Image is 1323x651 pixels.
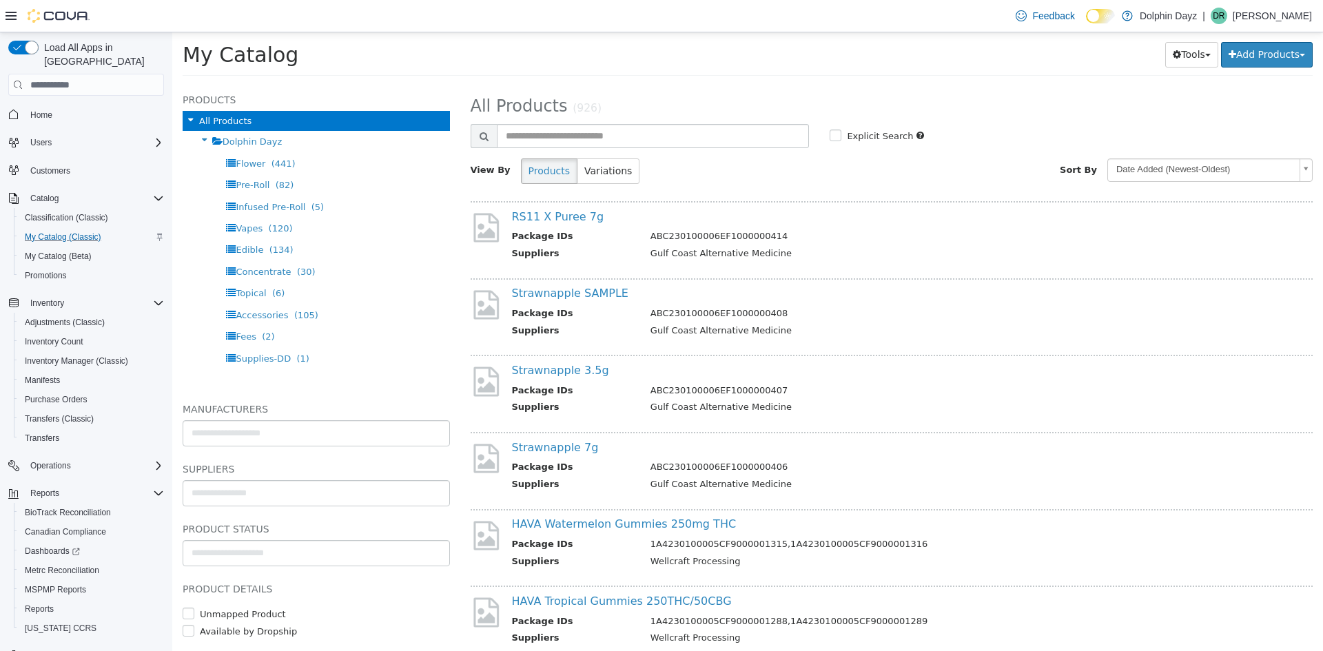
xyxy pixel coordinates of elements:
h5: Product Status [10,488,278,505]
span: (82) [103,147,122,158]
th: Suppliers [340,214,468,231]
button: Users [3,133,170,152]
span: Pre-Roll [63,147,97,158]
label: Explicit Search [671,97,741,111]
span: (120) [96,191,121,201]
span: Catalog [25,190,164,207]
span: Topical [63,256,94,266]
th: Package IDs [340,582,468,599]
button: Catalog [3,189,170,208]
h5: Product Details [10,548,278,565]
span: (105) [122,278,146,288]
span: Canadian Compliance [25,526,106,537]
button: BioTrack Reconciliation [14,503,170,522]
button: Inventory Manager (Classic) [14,351,170,371]
a: HAVA Watermelon Gummies 250mg THC [340,485,564,498]
td: Wellcraft Processing [468,522,1110,539]
span: Adjustments (Classic) [19,314,164,331]
p: Dolphin Dayz [1140,8,1197,24]
span: Inventory [30,298,64,309]
span: Inventory Manager (Classic) [19,353,164,369]
input: Dark Mode [1086,9,1115,23]
td: Gulf Coast Alternative Medicine [468,291,1110,309]
a: Strawnapple 7g [340,409,427,422]
span: (30) [125,234,143,245]
span: (2) [90,299,102,309]
button: Operations [3,456,170,475]
img: missing-image.png [298,486,329,520]
button: Inventory Count [14,332,170,351]
button: Tools [993,10,1046,35]
a: Customers [25,163,76,179]
a: Dashboards [19,543,85,559]
th: Suppliers [340,291,468,309]
span: (5) [139,169,152,180]
a: [US_STATE] CCRS [19,620,102,637]
span: Adjustments (Classic) [25,317,105,328]
p: [PERSON_NAME] [1233,8,1312,24]
button: Catalog [25,190,64,207]
span: Customers [30,165,70,176]
span: Vapes [63,191,90,201]
button: MSPMP Reports [14,580,170,599]
span: (134) [97,212,121,223]
button: Classification (Classic) [14,208,170,227]
span: [US_STATE] CCRS [25,623,96,634]
button: Reports [25,485,65,502]
th: Suppliers [340,522,468,539]
span: Metrc Reconciliation [25,565,99,576]
span: All Products [298,64,396,83]
span: Promotions [19,267,164,284]
a: Promotions [19,267,72,284]
button: Users [25,134,57,151]
a: MSPMP Reports [19,581,92,598]
span: Inventory Count [25,336,83,347]
a: Feedback [1010,2,1080,30]
a: Inventory Manager (Classic) [19,353,134,369]
th: Suppliers [340,368,468,385]
th: Suppliers [340,599,468,616]
td: ABC230100006EF1000000414 [468,197,1110,214]
button: Purchase Orders [14,390,170,409]
span: Promotions [25,270,67,281]
span: (1) [124,321,136,331]
span: Home [30,110,52,121]
th: Package IDs [340,505,468,522]
span: DR [1213,8,1224,24]
button: Adjustments (Classic) [14,313,170,332]
span: Customers [25,162,164,179]
a: Inventory Count [19,333,89,350]
button: Transfers [14,428,170,448]
span: View By [298,132,338,143]
span: Purchase Orders [19,391,164,408]
th: Package IDs [340,197,468,214]
p: | [1202,8,1205,24]
button: Inventory [25,295,70,311]
button: Metrc Reconciliation [14,561,170,580]
span: All Products [27,83,79,94]
span: My Catalog (Beta) [25,251,92,262]
span: Transfers (Classic) [25,413,94,424]
span: Washington CCRS [19,620,164,637]
td: ABC230100006EF1000000408 [468,274,1110,291]
a: Purchase Orders [19,391,93,408]
span: My Catalog (Classic) [25,231,101,242]
span: BioTrack Reconciliation [25,507,111,518]
span: Reports [25,485,164,502]
a: Canadian Compliance [19,524,112,540]
span: Classification (Classic) [19,209,164,226]
th: Package IDs [340,274,468,291]
label: Unmapped Product [24,575,114,589]
th: Package IDs [340,351,468,369]
span: Date Added (Newest-Oldest) [936,127,1122,148]
a: Transfers [19,430,65,446]
a: Classification (Classic) [19,209,114,226]
button: My Catalog (Beta) [14,247,170,266]
span: Manifests [19,372,164,389]
span: MSPMP Reports [25,584,86,595]
button: Transfers (Classic) [14,409,170,428]
span: Reports [25,603,54,614]
button: [US_STATE] CCRS [14,619,170,638]
span: Purchase Orders [25,394,88,405]
span: MSPMP Reports [19,581,164,598]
